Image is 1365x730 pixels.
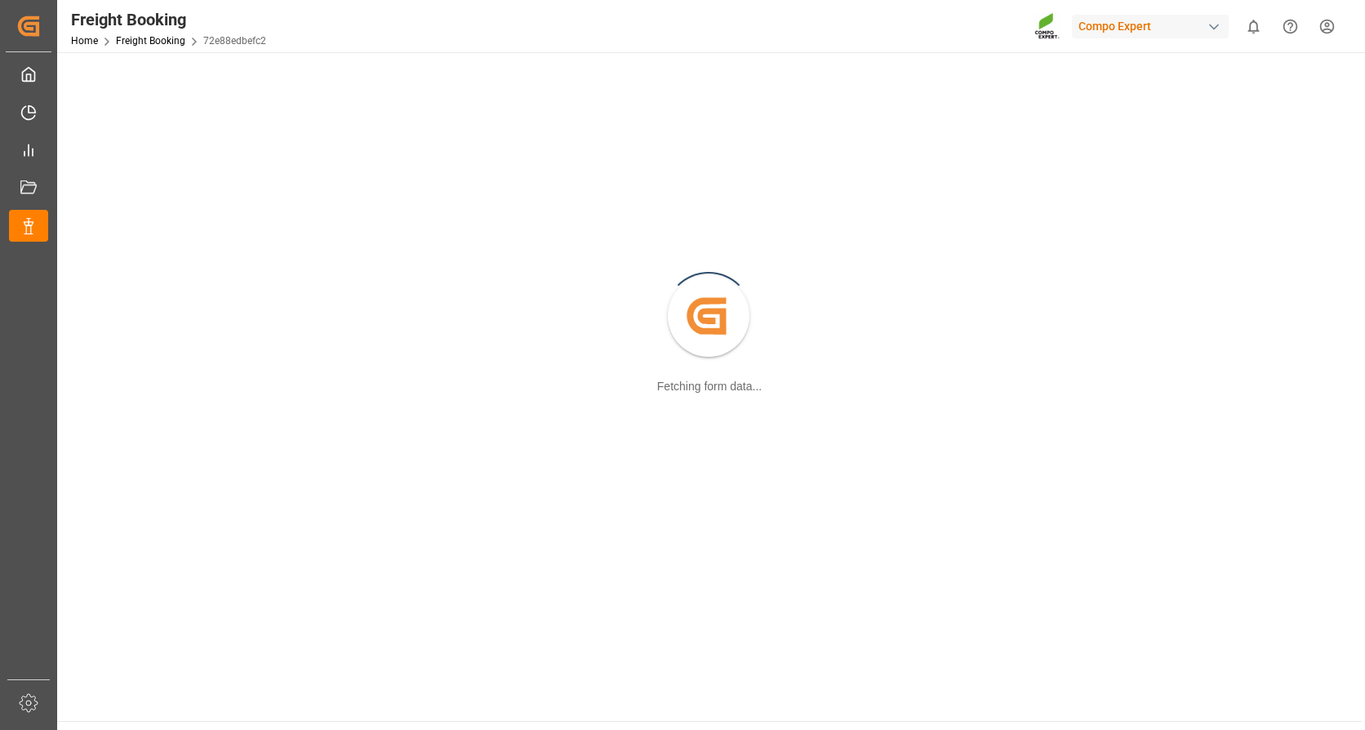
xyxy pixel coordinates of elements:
img: Screenshot%202023-09-29%20at%2010.02.21.png_1712312052.png [1034,12,1060,41]
a: Home [71,35,98,47]
a: Freight Booking [116,35,185,47]
button: show 0 new notifications [1235,8,1272,45]
button: Compo Expert [1072,11,1235,42]
button: Help Center [1272,8,1309,45]
div: Compo Expert [1072,15,1229,38]
div: Fetching form data... [657,378,762,395]
div: Freight Booking [71,7,266,32]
